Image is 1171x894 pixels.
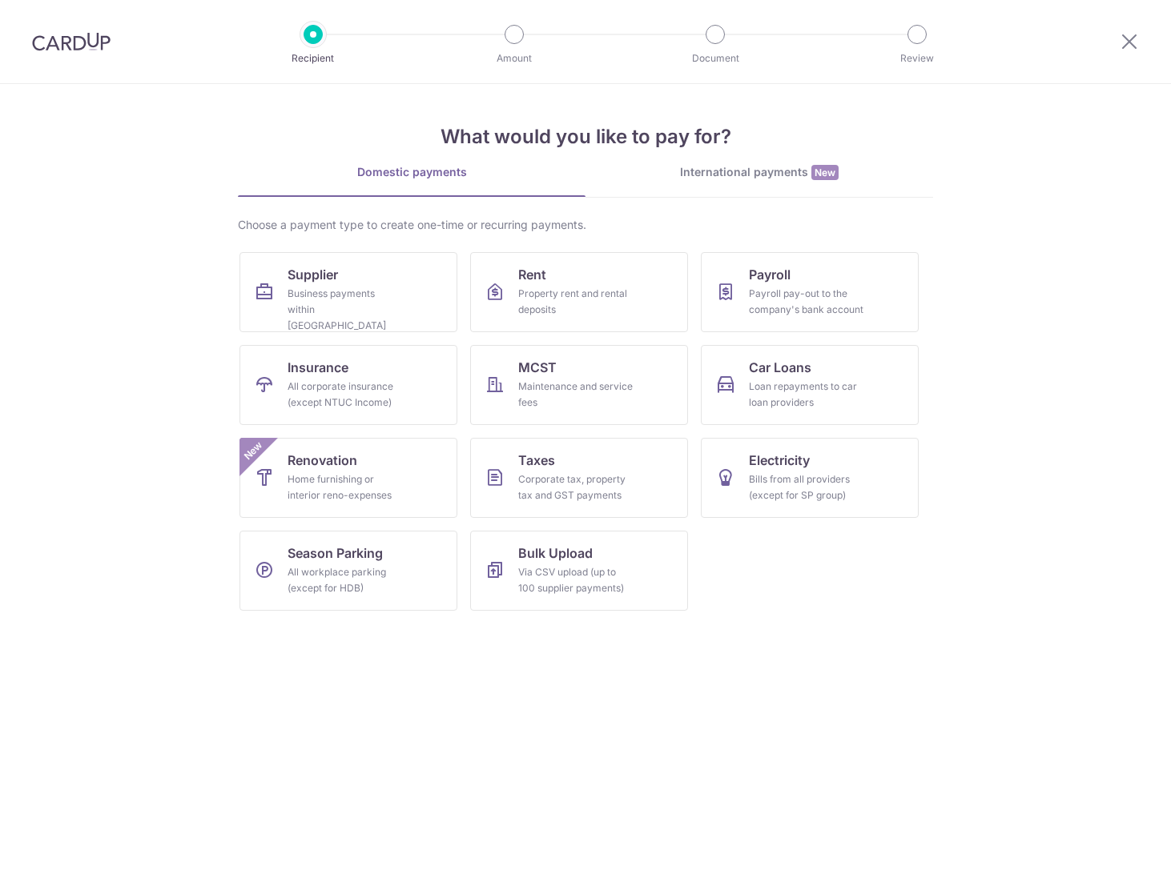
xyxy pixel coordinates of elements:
h4: What would you like to pay for? [238,122,933,151]
a: Season ParkingAll workplace parking (except for HDB) [239,531,457,611]
span: Taxes [518,451,555,470]
span: Electricity [749,451,810,470]
a: SupplierBusiness payments within [GEOGRAPHIC_DATA] [239,252,457,332]
div: All corporate insurance (except NTUC Income) [288,379,403,411]
span: Bulk Upload [518,543,593,563]
a: RentProperty rent and rental deposits [470,252,688,332]
p: Review [858,50,976,66]
span: Renovation [288,451,357,470]
div: Corporate tax, property tax and GST payments [518,471,634,503]
p: Recipient [254,50,372,66]
span: Rent [518,265,546,284]
span: Season Parking [288,543,383,563]
div: International payments [585,164,933,181]
span: Car Loans [749,358,811,377]
a: PayrollPayroll pay-out to the company's bank account [701,252,919,332]
div: Bills from all providers (except for SP group) [749,471,864,503]
a: MCSTMaintenance and service fees [470,345,688,425]
div: All workplace parking (except for HDB) [288,564,403,596]
div: Property rent and rental deposits [518,286,634,318]
div: Maintenance and service fees [518,379,634,411]
p: Document [656,50,775,66]
img: CardUp [32,32,111,51]
a: ElectricityBills from all providers (except for SP group) [701,438,919,518]
span: Supplier [288,265,338,284]
a: Bulk UploadVia CSV upload (up to 100 supplier payments) [470,531,688,611]
span: New [240,438,267,464]
p: Amount [455,50,573,66]
div: Loan repayments to car loan providers [749,379,864,411]
a: TaxesCorporate tax, property tax and GST payments [470,438,688,518]
div: Choose a payment type to create one-time or recurring payments. [238,217,933,233]
div: Via CSV upload (up to 100 supplier payments) [518,564,634,596]
span: Insurance [288,358,348,377]
a: InsuranceAll corporate insurance (except NTUC Income) [239,345,457,425]
div: Home furnishing or interior reno-expenses [288,471,403,503]
div: Domestic payments [238,164,585,180]
a: RenovationHome furnishing or interior reno-expensesNew [239,438,457,518]
span: New [811,165,839,180]
span: MCST [518,358,557,377]
div: Business payments within [GEOGRAPHIC_DATA] [288,286,403,334]
div: Payroll pay-out to the company's bank account [749,286,864,318]
span: Payroll [749,265,791,284]
a: Car LoansLoan repayments to car loan providers [701,345,919,425]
